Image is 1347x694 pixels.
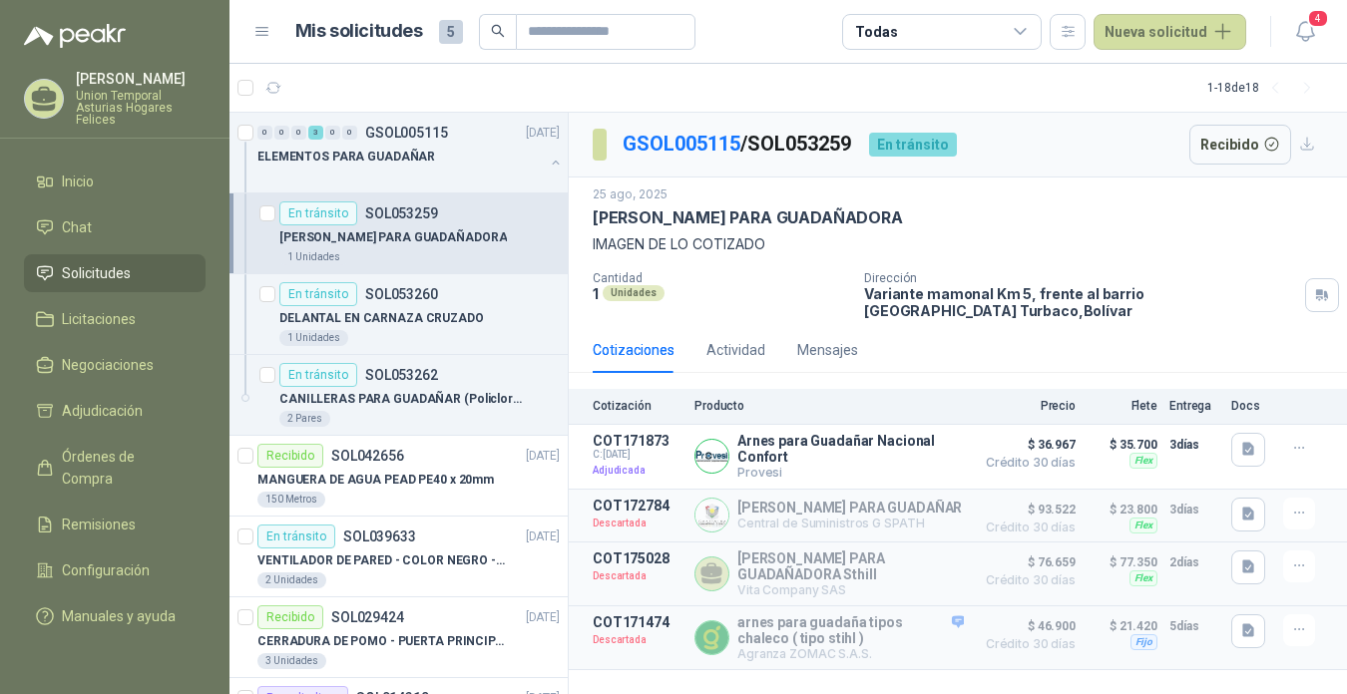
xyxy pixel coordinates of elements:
[24,551,206,589] a: Configuración
[343,529,416,543] p: SOL039633
[864,271,1297,285] p: Dirección
[976,574,1076,586] span: Crédito 30 días
[279,282,357,306] div: En tránsito
[1169,433,1219,457] p: 3 días
[62,354,154,376] span: Negociaciones
[257,605,323,629] div: Recibido
[976,614,1076,638] span: $ 46.900
[24,163,206,200] a: Inicio
[1169,399,1219,413] p: Entrega
[1088,550,1157,574] p: $ 77.350
[257,121,564,184] a: 0 0 0 3 0 0 GSOL005115[DATE] ELEMENTOS PARA GUADAÑAR
[62,446,187,490] span: Órdenes de Compra
[593,339,674,361] div: Cotizaciones
[623,129,853,160] p: / SOL053259
[439,20,463,44] span: 5
[365,126,448,140] p: GSOL005115
[279,330,348,346] div: 1 Unidades
[1169,614,1219,638] p: 5 días
[257,492,325,508] div: 150 Metros
[737,500,962,516] p: [PERSON_NAME] PARA GUADAÑAR
[593,550,682,566] p: COT175028
[593,433,682,449] p: COT171873
[1088,498,1157,521] p: $ 23.800
[593,285,599,302] p: 1
[257,572,326,588] div: 2 Unidades
[62,171,94,192] span: Inicio
[593,449,682,461] span: C: [DATE]
[257,126,272,140] div: 0
[257,471,494,490] p: MANGUERA DE AGUA PEAD PE40 x 20mm
[737,646,964,661] p: Agranza ZOMAC S.A.S.
[257,524,335,548] div: En tránsito
[76,72,206,86] p: [PERSON_NAME]
[279,390,528,409] p: CANILLERAS PARA GUADAÑAR (Policloruro de Vinilo)
[976,399,1076,413] p: Precio
[593,207,903,228] p: [PERSON_NAME] PARA GUADAÑADORA
[325,126,340,140] div: 0
[593,461,682,481] p: Adjudicada
[1169,550,1219,574] p: 2 días
[229,436,568,517] a: RecibidoSOL042656[DATE] MANGUERA DE AGUA PEAD PE40 x 20mm150 Metros
[694,399,964,413] p: Producto
[279,249,348,265] div: 1 Unidades
[695,621,728,654] img: Company Logo
[737,516,962,530] p: Central de Suministros G SPATH
[737,550,964,582] p: [PERSON_NAME] PARA GUADAÑADORA Sthill
[24,506,206,543] a: Remisiones
[257,632,506,651] p: CERRADURA DE POMO - PUERTA PRINCIPAL - LINEA ECONOMICA
[593,630,682,650] p: Descartada
[229,274,568,355] a: En tránsitoSOL053260DELANTAL EN CARNAZA CRUZADO1 Unidades
[593,514,682,533] p: Descartada
[279,309,484,328] p: DELANTAL EN CARNAZA CRUZADO
[62,559,150,581] span: Configuración
[593,233,1323,255] p: IMAGEN DE LO COTIZADO
[593,498,682,514] p: COT172784
[1129,453,1157,469] div: Flex
[1287,14,1323,50] button: 4
[593,185,668,204] p: 25 ago, 2025
[24,24,126,48] img: Logo peakr
[62,400,143,422] span: Adjudicación
[976,457,1076,469] span: Crédito 30 días
[1169,498,1219,521] p: 3 días
[1088,433,1157,457] p: $ 35.700
[1094,14,1246,50] button: Nueva solicitud
[365,368,438,382] p: SOL053262
[695,440,728,473] img: Company Logo
[257,444,323,468] div: Recibido
[593,614,682,630] p: COT171474
[257,551,506,570] p: VENTILADOR DE PARED - COLOR NEGRO - MARCA SAMURAI
[291,126,306,140] div: 0
[1231,399,1271,413] p: Docs
[737,465,964,480] p: Provesi
[257,653,326,669] div: 3 Unidades
[274,126,289,140] div: 0
[864,285,1297,319] p: Variante mamonal Km 5, frente al barrio [GEOGRAPHIC_DATA] Turbaco , Bolívar
[695,499,728,531] img: Company Logo
[737,614,964,646] p: arnes para guadaña tipos chaleco ( tipo stihl )
[976,433,1076,457] span: $ 36.967
[62,514,136,535] span: Remisiones
[76,90,206,126] p: Union Temporal Asturias Hogares Felices
[24,254,206,292] a: Solicitudes
[491,24,505,38] span: search
[308,126,323,140] div: 3
[593,271,848,285] p: Cantidad
[342,126,357,140] div: 0
[526,447,560,466] p: [DATE]
[24,597,206,635] a: Manuales y ayuda
[295,17,423,46] h1: Mis solicitudes
[24,300,206,338] a: Licitaciones
[229,517,568,597] a: En tránsitoSOL039633[DATE] VENTILADOR DE PARED - COLOR NEGRO - MARCA SAMURAI2 Unidades
[279,228,507,247] p: [PERSON_NAME] PARA GUADAÑADORA
[526,608,560,627] p: [DATE]
[1129,570,1157,586] div: Flex
[24,346,206,384] a: Negociaciones
[62,308,136,330] span: Licitaciones
[1307,9,1329,28] span: 4
[1130,634,1157,650] div: Fijo
[593,399,682,413] p: Cotización
[623,132,740,156] a: GSOL005115
[279,411,330,427] div: 2 Pares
